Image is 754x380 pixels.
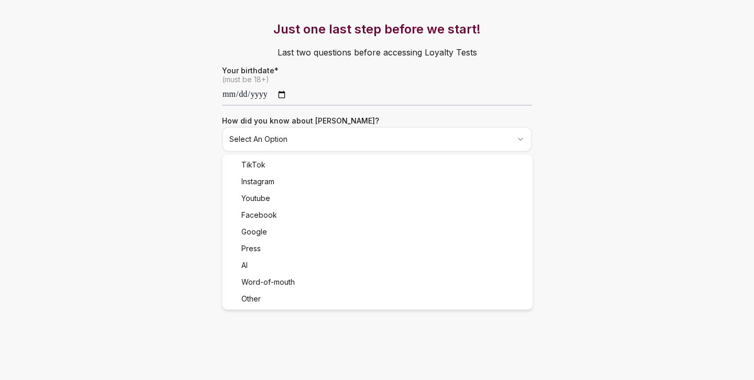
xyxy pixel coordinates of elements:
[241,277,295,287] span: Word-of-mouth
[241,193,270,204] span: Youtube
[241,227,267,237] span: Google
[241,176,274,187] span: Instagram
[241,210,277,220] span: Facebook
[241,243,261,254] span: Press
[241,160,265,170] span: TikTok
[241,260,248,271] span: AI
[241,294,261,304] span: Other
